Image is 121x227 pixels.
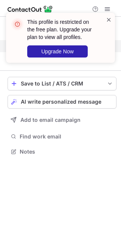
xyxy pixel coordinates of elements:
span: AI write personalized message [21,99,101,105]
img: ContactOut v5.3.10 [8,5,53,14]
button: Notes [8,146,116,157]
button: save-profile-one-click [8,77,116,90]
button: Find work email [8,131,116,142]
span: Upgrade Now [41,48,74,54]
button: AI write personalized message [8,95,116,109]
span: Add to email campaign [20,117,81,123]
div: Save to List / ATS / CRM [21,81,103,87]
span: Notes [20,148,113,155]
span: Find work email [20,133,113,140]
button: Add to email campaign [8,113,116,127]
img: error [11,18,23,30]
header: This profile is restricted on the free plan. Upgrade your plan to view all profiles. [27,18,97,41]
button: Upgrade Now [27,45,88,58]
